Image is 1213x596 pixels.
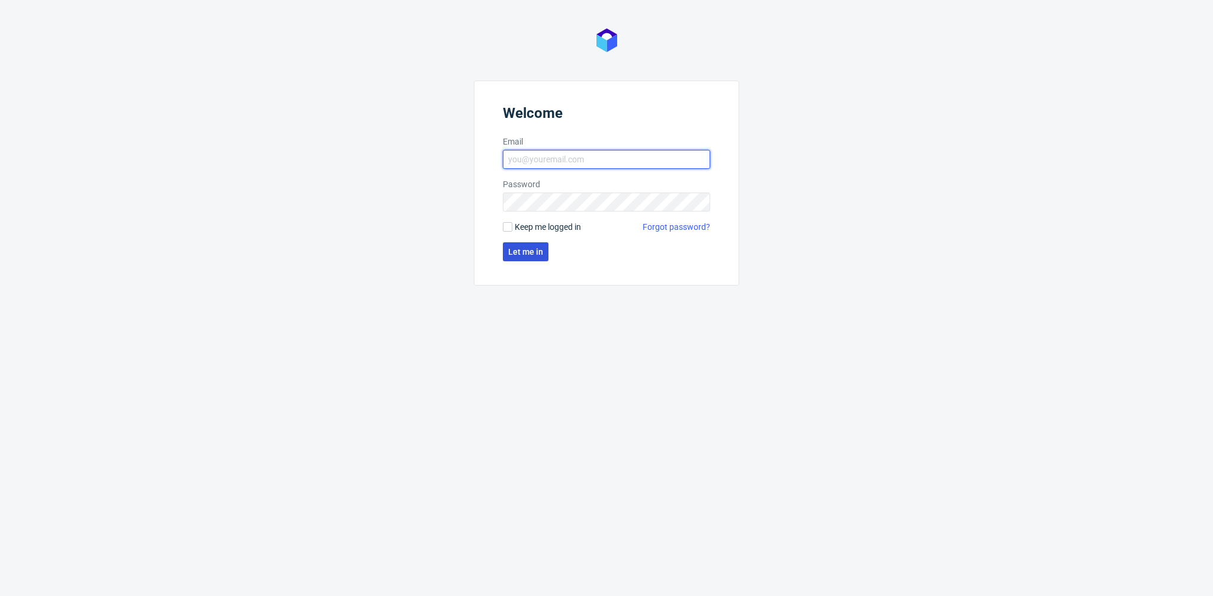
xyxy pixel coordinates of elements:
[503,178,710,190] label: Password
[643,221,710,233] a: Forgot password?
[515,221,581,233] span: Keep me logged in
[503,242,548,261] button: Let me in
[508,248,543,256] span: Let me in
[503,136,710,148] label: Email
[503,105,710,126] header: Welcome
[503,150,710,169] input: you@youremail.com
